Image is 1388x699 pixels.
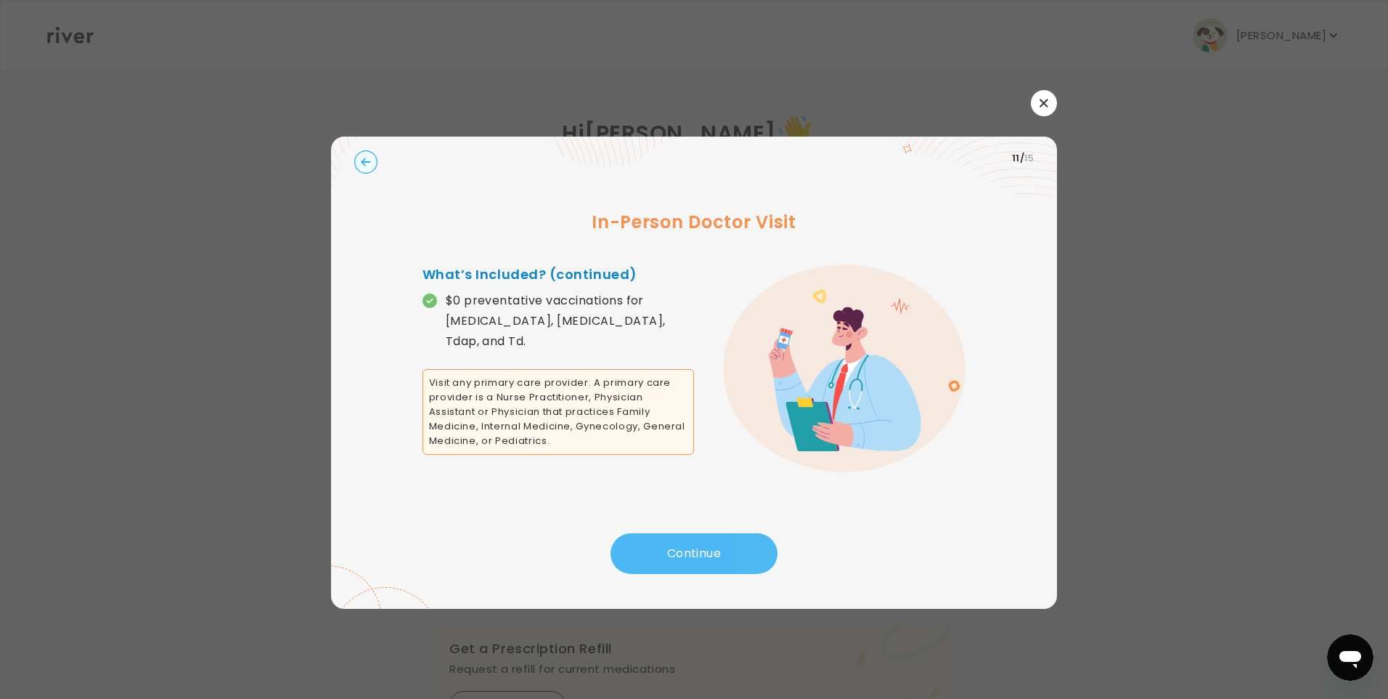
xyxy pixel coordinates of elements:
span: Visit any primary care provider. A primary care provider is a Nurse Practitioner, Physician Assis... [422,369,694,455]
img: error graphic [723,264,966,472]
iframe: Button to launch messaging window [1327,634,1373,681]
h3: In-Person Doctor Visit [354,209,1034,235]
p: $0 preventative vaccinations for [MEDICAL_DATA], [MEDICAL_DATA], Tdap, and Td. [446,291,694,352]
h4: What’s Included? (continued) [422,264,694,285]
button: Continue [611,533,777,574]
